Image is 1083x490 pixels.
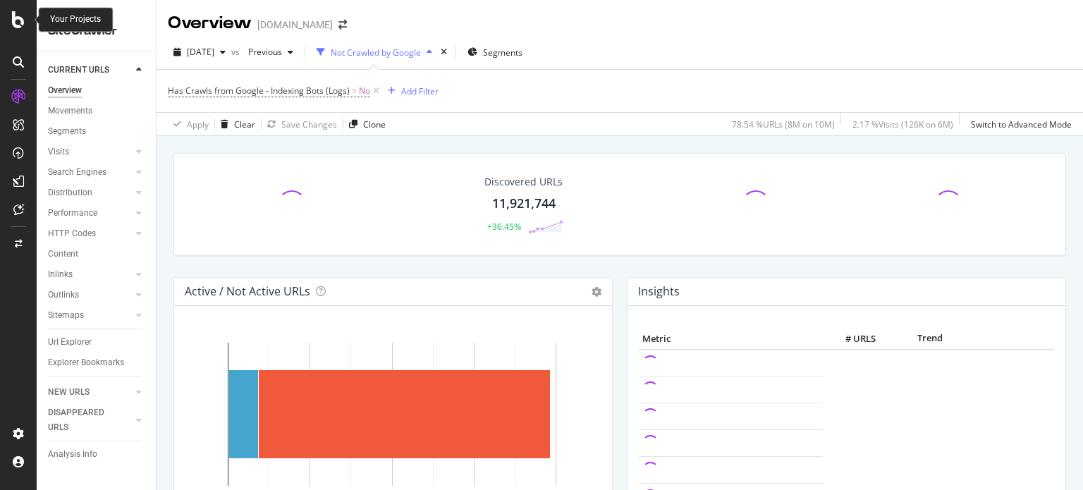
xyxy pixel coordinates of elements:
a: Visits [48,145,132,159]
div: Sitemaps [48,308,84,323]
span: Previous [243,46,282,58]
button: Apply [168,113,209,135]
div: Performance [48,206,97,221]
span: = [352,85,357,97]
div: NEW URLS [48,385,90,400]
a: Distribution [48,185,132,200]
div: Visits [48,145,69,159]
div: Overview [48,83,82,98]
div: arrow-right-arrow-left [338,20,347,30]
div: 2.17 % Visits ( 126K on 6M ) [852,118,953,130]
span: No [359,81,370,101]
div: DISAPPEARED URLS [48,405,119,435]
div: Clone [363,118,386,130]
div: Add Filter [401,85,439,97]
div: Clear [234,118,255,130]
div: HTTP Codes [48,226,96,241]
div: Content [48,247,78,262]
th: # URLS [823,329,879,350]
i: Options [592,287,601,297]
a: NEW URLS [48,385,132,400]
a: Analysis Info [48,447,146,462]
div: 11,921,744 [492,195,556,213]
button: Clear [215,113,255,135]
div: Not Crawled by Google [331,47,421,59]
div: Analysis Info [48,447,97,462]
a: Url Explorer [48,335,146,350]
div: Discovered URLs [484,175,563,189]
a: HTTP Codes [48,226,132,241]
div: Your Projects [50,13,101,25]
div: Overview [168,11,252,35]
div: [DOMAIN_NAME] [257,18,333,32]
div: Switch to Advanced Mode [971,118,1072,130]
a: Inlinks [48,267,132,282]
div: 78.54 % URLs ( 8M on 10M ) [732,118,835,130]
button: Switch to Advanced Mode [965,113,1072,135]
span: vs [231,46,243,58]
th: Metric [639,329,823,350]
button: Add Filter [382,82,439,99]
div: Inlinks [48,267,73,282]
div: Outlinks [48,288,79,302]
div: Url Explorer [48,335,92,350]
div: Movements [48,104,92,118]
button: Segments [462,41,528,63]
div: Apply [187,118,209,130]
a: Search Engines [48,165,132,180]
div: Save Changes [281,118,337,130]
h4: Insights [638,282,680,301]
a: Performance [48,206,132,221]
a: CURRENT URLS [48,63,132,78]
button: Save Changes [262,113,337,135]
a: Movements [48,104,146,118]
a: Outlinks [48,288,132,302]
span: Has Crawls from Google - Indexing Bots (Logs) [168,85,350,97]
span: 2025 Jul. 10th [187,46,214,58]
a: Explorer Bookmarks [48,355,146,370]
button: Not Crawled by Google [311,41,438,63]
div: Explorer Bookmarks [48,355,124,370]
button: Previous [243,41,299,63]
th: Trend [879,329,980,350]
button: Clone [343,113,386,135]
div: Distribution [48,185,92,200]
div: Segments [48,124,86,139]
a: Segments [48,124,146,139]
div: times [438,45,450,59]
a: DISAPPEARED URLS [48,405,132,435]
span: Segments [483,47,522,59]
a: Sitemaps [48,308,132,323]
div: CURRENT URLS [48,63,109,78]
div: Search Engines [48,165,106,180]
a: Overview [48,83,146,98]
a: Content [48,247,146,262]
h4: Active / Not Active URLs [185,282,310,301]
button: [DATE] [168,41,231,63]
div: +36.45% [487,221,521,233]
